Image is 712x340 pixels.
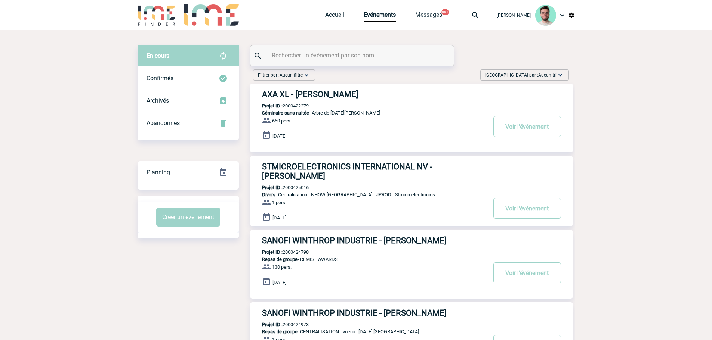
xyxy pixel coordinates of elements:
p: 2000424798 [250,249,309,255]
p: 2000425016 [250,185,309,190]
h3: AXA XL - [PERSON_NAME] [262,90,486,99]
span: Repas de groupe [262,329,298,334]
button: Voir l'événement [493,262,561,283]
span: 1 pers. [272,200,286,205]
img: IME-Finder [138,4,176,26]
span: Aucun tri [538,72,557,78]
h3: SANOFI WINTHROP INDUSTRIE - [PERSON_NAME] [262,236,486,245]
span: [DATE] [272,133,286,139]
p: 2000422279 [250,103,309,109]
span: Aucun filtre [280,72,303,78]
button: Créer un événement [156,208,220,227]
span: En cours [147,52,169,59]
span: Archivés [147,97,169,104]
span: Planning [147,169,170,176]
span: [DATE] [272,280,286,285]
button: Voir l'événement [493,116,561,137]
p: - Centralisation - NHOW [GEOGRAPHIC_DATA] - JPROD - Stmicroelectronics [250,192,486,197]
img: 121547-2.png [535,5,556,26]
b: Projet ID : [262,103,283,109]
span: Séminaire sans nuitée [262,110,309,116]
a: SANOFI WINTHROP INDUSTRIE - [PERSON_NAME] [250,236,573,245]
button: 99+ [441,9,449,15]
span: [DATE] [272,215,286,221]
span: Filtrer par : [258,71,303,79]
h3: SANOFI WINTHROP INDUSTRIE - [PERSON_NAME] [262,308,486,318]
a: Evénements [364,11,396,22]
a: AXA XL - [PERSON_NAME] [250,90,573,99]
span: Confirmés [147,75,173,82]
input: Rechercher un événement par son nom [270,50,436,61]
span: [GEOGRAPHIC_DATA] par : [485,71,557,79]
span: Abandonnés [147,119,180,127]
a: STMICROELECTRONICS INTERNATIONAL NV - [PERSON_NAME] [250,162,573,181]
a: Planning [138,161,239,183]
p: 2000424973 [250,322,309,327]
b: Projet ID : [262,185,283,190]
img: baseline_expand_more_white_24dp-b.png [303,71,310,79]
b: Projet ID : [262,249,283,255]
p: - Arbre de [DATE][PERSON_NAME] [250,110,486,116]
span: [PERSON_NAME] [497,13,531,18]
div: Retrouvez ici tous vos événements organisés par date et état d'avancement [138,161,239,184]
img: baseline_expand_more_white_24dp-b.png [557,71,564,79]
div: Retrouvez ici tous vos événements annulés [138,112,239,134]
a: SANOFI WINTHROP INDUSTRIE - [PERSON_NAME] [250,308,573,318]
p: - CENTRALISATION - voeux : [DATE] [GEOGRAPHIC_DATA] [250,329,486,334]
span: Repas de groupe [262,256,298,262]
span: 130 pers. [272,264,292,270]
h3: STMICROELECTRONICS INTERNATIONAL NV - [PERSON_NAME] [262,162,486,181]
div: Retrouvez ici tous les événements que vous avez décidé d'archiver [138,90,239,112]
a: Accueil [325,11,344,22]
button: Voir l'événement [493,198,561,219]
div: Retrouvez ici tous vos évènements avant confirmation [138,45,239,67]
span: Divers [262,192,275,197]
span: 650 pers. [272,118,292,124]
p: - REMISE AWARDS [250,256,486,262]
a: Messages [415,11,442,22]
b: Projet ID : [262,322,283,327]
